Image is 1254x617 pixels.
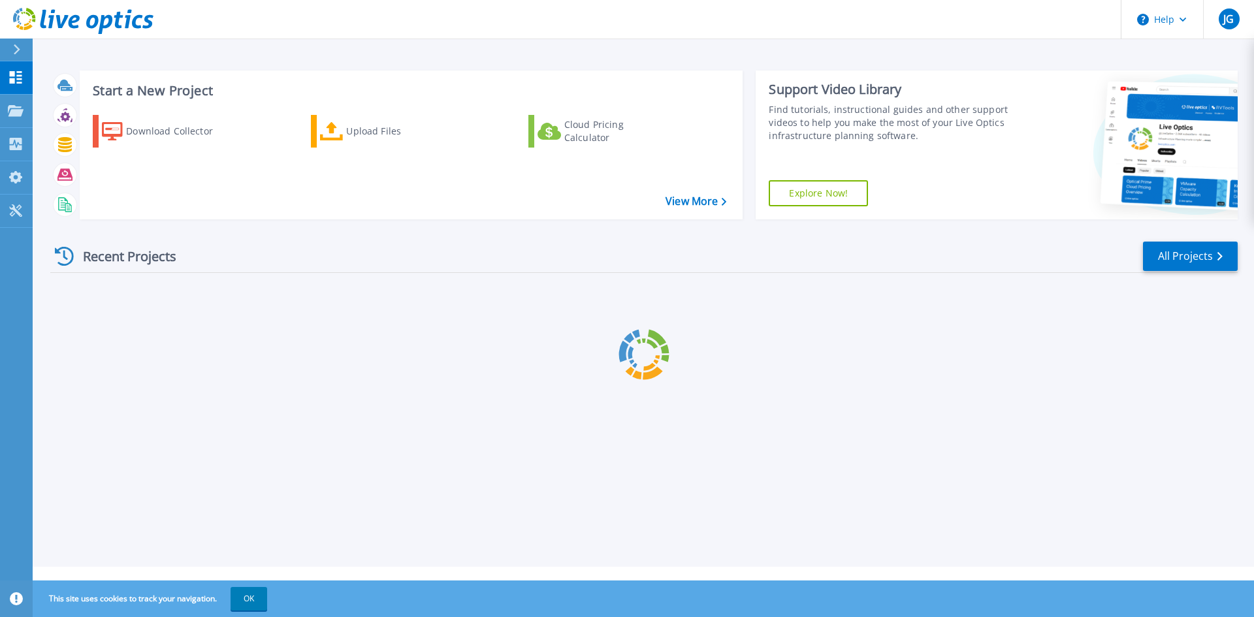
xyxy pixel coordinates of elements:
[36,587,267,610] span: This site uses cookies to track your navigation.
[1223,14,1234,24] span: JG
[346,118,451,144] div: Upload Files
[93,84,726,98] h3: Start a New Project
[769,180,868,206] a: Explore Now!
[769,81,1014,98] div: Support Video Library
[231,587,267,610] button: OK
[93,115,238,148] a: Download Collector
[528,115,674,148] a: Cloud Pricing Calculator
[564,118,669,144] div: Cloud Pricing Calculator
[311,115,457,148] a: Upload Files
[1143,242,1238,271] a: All Projects
[769,103,1014,142] div: Find tutorials, instructional guides and other support videos to help you make the most of your L...
[126,118,231,144] div: Download Collector
[666,195,726,208] a: View More
[50,240,194,272] div: Recent Projects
